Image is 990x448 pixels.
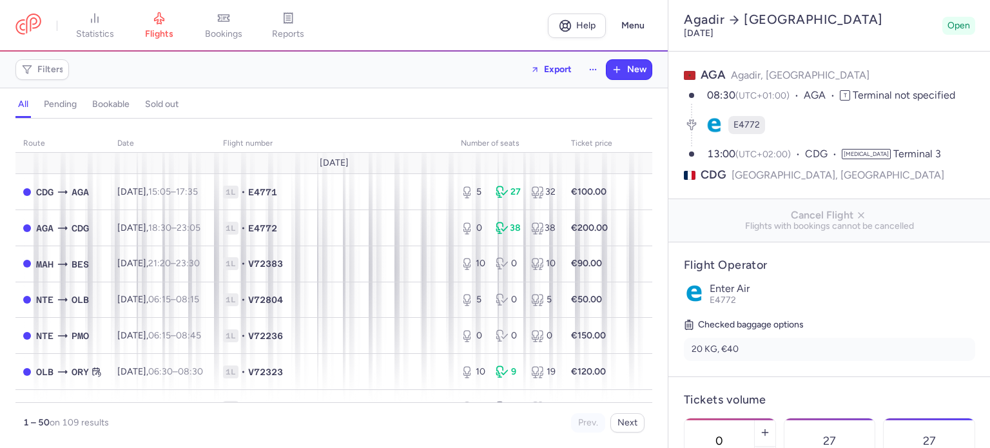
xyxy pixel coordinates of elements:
[496,222,520,235] div: 38
[223,365,238,378] span: 1L
[823,434,836,447] p: 27
[36,221,53,235] span: AGA
[496,186,520,199] div: 27
[36,257,53,271] span: MAH
[684,283,704,304] img: Enter Air logo
[148,366,203,377] span: –
[461,365,485,378] div: 10
[215,134,453,153] th: Flight number
[947,19,970,32] span: Open
[148,330,201,341] span: –
[176,330,201,341] time: 08:45
[37,64,64,75] span: Filters
[893,148,941,160] span: Terminal 3
[684,28,713,39] time: [DATE]
[117,186,198,197] span: [DATE],
[241,186,246,199] span: •
[72,365,89,379] span: ORY
[15,14,41,37] a: CitizenPlane red outlined logo
[63,12,127,40] a: statistics
[36,185,53,199] span: CDG
[707,148,735,160] time: 13:00
[148,330,171,341] time: 06:15
[732,167,944,183] span: [GEOGRAPHIC_DATA], [GEOGRAPHIC_DATA]
[223,293,238,306] span: 1L
[735,149,791,160] span: (UTC+02:00)
[36,401,53,415] span: PMO
[531,293,556,306] div: 5
[610,413,645,433] button: Next
[571,402,606,413] strong: €150.00
[176,186,198,197] time: 17:35
[679,209,980,221] span: Cancel Flight
[223,257,238,270] span: 1L
[461,401,485,414] div: 0
[117,294,199,305] span: [DATE],
[248,365,283,378] span: V72323
[241,401,246,414] span: •
[117,366,203,377] span: [DATE],
[117,402,197,413] span: [DATE],
[461,293,485,306] div: 5
[241,329,246,342] span: •
[531,186,556,199] div: 32
[320,158,349,168] span: [DATE]
[36,329,53,343] span: NTE
[614,14,652,38] button: Menu
[16,60,68,79] button: Filters
[76,28,114,40] span: statistics
[563,134,620,153] th: Ticket price
[627,64,646,75] span: New
[177,222,200,233] time: 23:05
[707,89,735,101] time: 08:30
[461,222,485,235] div: 0
[805,147,842,162] span: CDG
[923,434,936,447] p: 27
[531,222,556,235] div: 38
[72,257,89,271] span: BES
[148,258,200,269] span: –
[223,186,238,199] span: 1L
[127,12,191,40] a: flights
[853,89,955,101] span: Terminal not specified
[44,99,77,110] h4: pending
[701,68,726,82] span: AGA
[461,186,485,199] div: 5
[731,69,869,81] span: Agadir, [GEOGRAPHIC_DATA]
[72,329,89,343] span: PMO
[223,401,238,414] span: 1L
[145,28,173,40] span: flights
[223,329,238,342] span: 1L
[117,258,200,269] span: [DATE],
[148,366,173,377] time: 06:30
[148,294,171,305] time: 06:15
[710,295,736,306] span: E4772
[531,365,556,378] div: 19
[607,60,652,79] button: New
[72,293,89,307] span: OLB
[148,222,200,233] span: –
[684,393,975,407] h4: Tickets volume
[701,167,726,183] span: CDG
[117,222,200,233] span: [DATE],
[842,149,891,159] span: [MEDICAL_DATA]
[36,365,53,379] span: OLB
[50,417,109,428] span: on 109 results
[36,293,53,307] span: NTE
[176,402,197,413] time: 11:55
[148,294,199,305] span: –
[15,134,110,153] th: route
[571,413,605,433] button: Prev.
[92,99,130,110] h4: bookable
[23,417,50,428] strong: 1 – 50
[840,90,850,101] span: T
[248,186,277,199] span: E4771
[461,329,485,342] div: 0
[804,88,840,103] span: AGA
[223,222,238,235] span: 1L
[241,222,246,235] span: •
[241,293,246,306] span: •
[272,28,304,40] span: reports
[710,283,975,295] p: Enter Air
[148,402,197,413] span: –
